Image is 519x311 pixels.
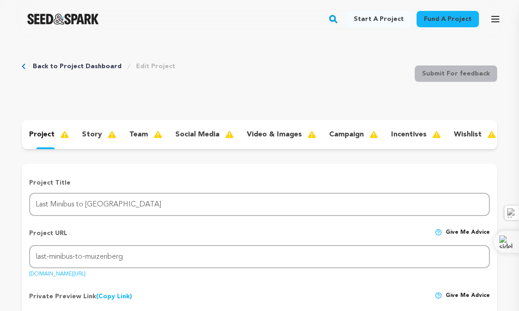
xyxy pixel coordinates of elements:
[153,129,170,140] img: warning-full.svg
[29,129,55,140] p: project
[447,127,502,142] button: wishlist
[136,62,175,71] a: Edit Project
[107,129,124,140] img: warning-full.svg
[22,62,175,71] div: Breadcrumb
[454,129,482,140] p: wishlist
[487,129,504,140] img: warning-full.svg
[60,129,76,140] img: warning-full.svg
[446,229,490,245] span: Give me advice
[346,11,411,27] a: Start a project
[29,229,67,245] p: Project URL
[122,127,168,142] button: team
[415,65,497,82] button: Submit For feedback
[168,127,239,142] button: social media
[129,129,148,140] p: team
[27,14,99,25] a: Seed&Spark Homepage
[369,129,386,140] img: warning-full.svg
[417,11,479,27] a: Fund a project
[225,129,241,140] img: warning-full.svg
[29,268,86,277] a: [DOMAIN_NAME][URL]
[329,129,364,140] p: campaign
[435,292,442,299] img: help-circle.svg
[75,127,122,142] button: story
[22,127,75,142] button: project
[29,178,490,187] p: Project Title
[27,14,99,25] img: Seed&Spark Logo Dark Mode
[435,229,442,236] img: help-circle.svg
[29,245,490,268] input: Project URL
[29,292,132,301] p: Private Preview Link
[82,129,102,140] p: story
[96,293,132,300] a: (Copy Link)
[29,193,490,216] input: Project Name
[239,127,322,142] button: video & images
[175,129,219,140] p: social media
[33,62,122,71] a: Back to Project Dashboard
[322,127,384,142] button: campaign
[432,129,448,140] img: warning-full.svg
[307,129,324,140] img: warning-full.svg
[391,129,427,140] p: incentives
[247,129,302,140] p: video & images
[446,292,490,301] span: Give me advice
[384,127,447,142] button: incentives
